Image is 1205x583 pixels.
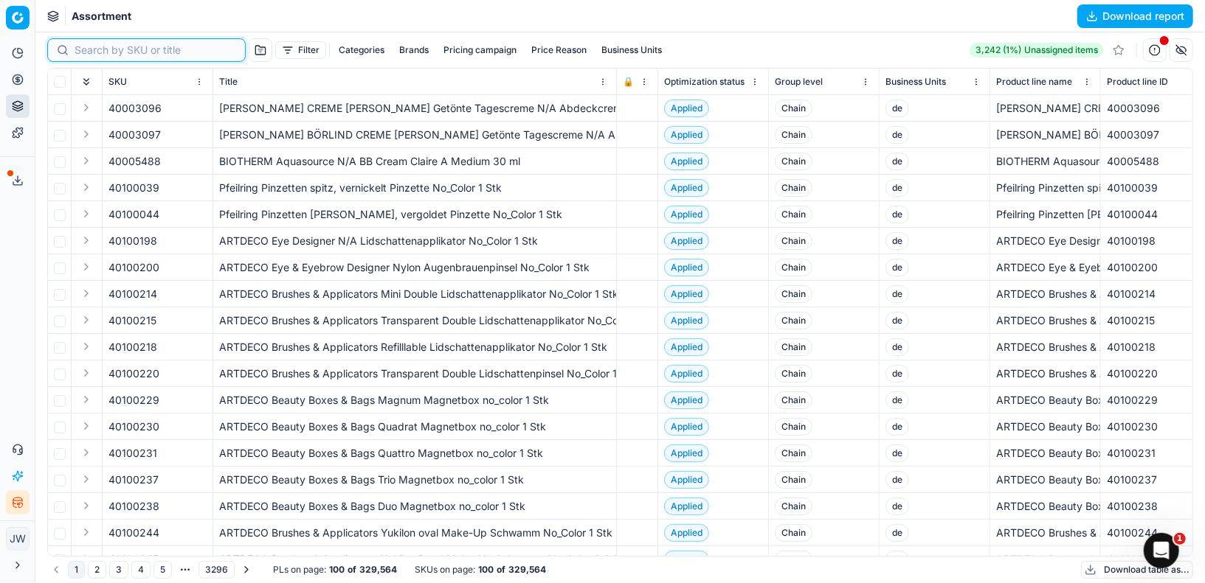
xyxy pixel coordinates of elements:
[996,393,1094,408] div: ARTDECO Beauty Boxes & Bags Magnum Magnetbox no_color 1 Stk
[238,561,255,579] button: Go to next page
[77,99,95,116] button: Expand
[219,472,610,487] div: ARTDECO Beauty Boxes & Bags Trio Magnetbox no_color 1 Stk
[219,207,610,222] div: Pfeilring Pinzetten [PERSON_NAME], vergoldet Pinzette No_Color 1 Stk
[108,260,159,275] span: 40100200
[108,446,157,461] span: 40100231
[77,311,95,329] button: Expand
[885,285,909,303] span: de
[77,178,95,196] button: Expand
[1107,207,1205,222] div: 40100044
[109,561,128,579] button: 3
[1107,446,1205,461] div: 40100231
[885,206,909,223] span: de
[219,419,610,434] div: ARTDECO Beauty Boxes & Bags Quadrat Magnetbox no_color 1 Stk
[775,551,812,568] span: Chain
[664,76,745,88] span: Optimization status
[1107,128,1205,142] div: 40003097
[775,471,812,489] span: Chain
[497,564,505,576] strong: of
[415,564,475,576] span: SKUs on page :
[775,498,812,515] span: Chain
[885,232,909,250] span: de
[219,366,610,381] div: ARTDECO Brushes & Applicators Transparent Double Lidschattenpinsel No_Color 1 Stk
[108,552,159,567] span: 40100245
[623,76,634,88] span: 🔒
[664,232,709,250] span: Applied
[108,472,159,487] span: 40100237
[1107,499,1205,514] div: 40100238
[108,76,127,88] span: SKU
[775,338,812,356] span: Chain
[1107,552,1205,567] div: 40100245
[595,41,668,59] button: Business Units
[219,313,610,328] div: ARTDECO Brushes & Applicators Transparent Double Lidschattenapplikator No_Color 1 Stk
[219,552,610,567] div: ARTDECO Brushes & Applicators Yukilon Rund Make-Up Schwamm No_Color 2 Stk
[664,551,709,568] span: Applied
[77,205,95,223] button: Expand
[970,43,1104,57] a: 3,242 (1%)Unassigned items
[219,340,610,355] div: ARTDECO Brushes & Applicators Refilllable Lidschattenapplikator No_Color 1 Stk
[108,181,159,195] span: 40100039
[664,444,709,462] span: Applied
[1107,526,1205,540] div: 40100244
[885,338,909,356] span: de
[72,9,131,24] span: Assortment
[77,497,95,514] button: Expand
[47,559,255,580] nav: pagination
[47,561,65,579] button: Go to previous page
[996,499,1094,514] div: ARTDECO Beauty Boxes & Bags Duo Magnetbox no_color 1 Stk
[885,444,909,462] span: de
[72,9,131,24] nav: breadcrumb
[664,498,709,515] span: Applied
[885,551,909,568] span: de
[996,128,1094,142] div: [PERSON_NAME] BÖRLIND CREME [PERSON_NAME] Getönte Tagescreme N/A Abdeckcreme BRUNETTE 30 ml
[219,128,610,142] div: [PERSON_NAME] BÖRLIND CREME [PERSON_NAME] Getönte Tagescreme N/A Abdeckcreme BRUNETTE 30 ml
[775,365,812,383] span: Chain
[77,284,95,302] button: Expand
[885,365,909,383] span: de
[108,207,159,222] span: 40100044
[273,564,326,576] span: PLs on page :
[885,100,909,117] span: de
[996,446,1094,461] div: ARTDECO Beauty Boxes & Bags Quattro Magnetbox no_color 1 Stk
[219,287,610,301] div: ARTDECO Brushes & Applicators Mini Double Lidschattenapplikator No_Color 1 Stk
[219,260,610,275] div: ARTDECO Eye & Eyebrow Designer Nylon Augenbrauenpinsel No_Color 1 Stk
[996,181,1094,195] div: Pfeilring Pinzetten spitz, vernickelt Pinzette No_Color 1 Stk
[77,152,95,170] button: Expand
[108,154,161,169] span: 40005488
[664,524,709,542] span: Applied
[885,391,909,409] span: de
[1107,181,1205,195] div: 40100039
[219,101,610,116] div: [PERSON_NAME] CREME [PERSON_NAME] Getönte Tagescreme N/A Abdeckcreme APRICOT 30 ml
[775,76,823,88] span: Group level
[153,561,172,579] button: 5
[885,126,909,144] span: de
[108,499,159,514] span: 40100238
[1107,340,1205,355] div: 40100218
[996,207,1094,222] div: Pfeilring Pinzetten [PERSON_NAME], vergoldet Pinzette No_Color 1 Stk
[1077,4,1193,28] button: Download report
[775,444,812,462] span: Chain
[996,154,1094,169] div: BIOTHERM Aquasource N/A BB Cream Claire A Medium 30 ml
[775,206,812,223] span: Chain
[775,126,812,144] span: Chain
[1107,313,1205,328] div: 40100215
[775,153,812,170] span: Chain
[219,154,610,169] div: BIOTHERM Aquasource N/A BB Cream Claire A Medium 30 ml
[996,340,1094,355] div: ARTDECO Brushes & Applicators Refilllable Lidschattenapplikator No_Color 1 Stk
[77,391,95,408] button: Expand
[108,234,157,248] span: 40100198
[885,471,909,489] span: de
[68,561,85,579] button: 1
[1144,533,1179,568] iframe: Intercom live chat
[996,287,1094,301] div: ARTDECO Brushes & Applicators Mini Double Lidschattenapplikator No_Color 1 Stk
[664,100,709,117] span: Applied
[219,526,610,540] div: ARTDECO Brushes & Applicators Yukilon oval Make-Up Schwamm No_Color 1 Stk
[6,527,30,551] button: JW
[1107,419,1205,434] div: 40100230
[108,101,162,116] span: 40003096
[664,312,709,329] span: Applied
[77,470,95,488] button: Expand
[664,365,709,383] span: Applied
[108,340,157,355] span: 40100218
